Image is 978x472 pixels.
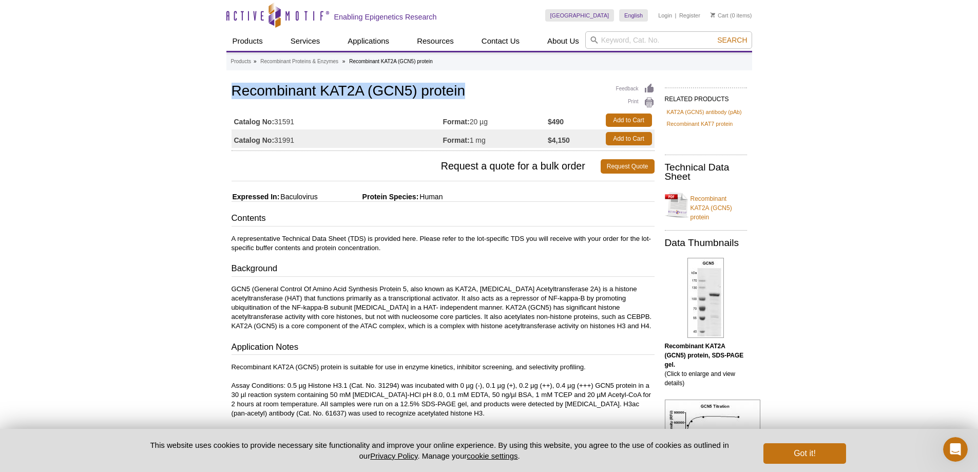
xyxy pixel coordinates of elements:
img: Recombinant KAT2A (GCN5) protein, SDS-PAGE gel. [687,258,724,338]
h2: Technical Data Sheet [665,163,747,181]
p: Recombinant KAT2A (GCN5) protein is suitable for use in enzyme kinetics, inhibitor screening, and... [232,363,655,418]
strong: Format: [443,136,470,145]
img: Your Cart [711,12,715,17]
a: Add to Cart [606,132,652,145]
span: Human [418,193,443,201]
strong: Catalog No: [234,117,275,126]
li: » [254,59,257,64]
span: Request a quote for a bulk order [232,159,601,174]
span: Protein Species: [320,193,419,201]
li: » [342,59,346,64]
li: (0 items) [711,9,752,22]
a: Privacy Policy [370,451,417,460]
a: Applications [341,31,395,51]
p: GCN5 (General Control Of Amino Acid Synthesis Protein 5, also known as KAT2A, [MEDICAL_DATA] Acet... [232,285,655,331]
a: About Us [541,31,585,51]
a: Cart [711,12,728,19]
input: Keyword, Cat. No. [585,31,752,49]
iframe: Intercom live chat [943,437,968,462]
h3: Background [232,262,655,277]
h2: RELATED PRODUCTS [665,87,747,106]
a: Products [231,57,251,66]
a: Recombinant KAT2A (GCN5) protein [665,188,747,222]
td: 1 mg [443,129,548,148]
p: (Click to enlarge and view details) [665,342,747,388]
td: 20 µg [443,111,548,129]
a: English [619,9,648,22]
a: Services [284,31,327,51]
li: Recombinant KAT2A (GCN5) protein [349,59,433,64]
td: 31991 [232,129,443,148]
b: Recombinant KAT2A (GCN5) protein, SDS-PAGE gel. [665,343,744,368]
li: | [675,9,677,22]
a: KAT2A (GCN5) antibody (pAb) [667,107,742,117]
a: Recombinant KAT7 protein [667,119,733,128]
a: Print [616,97,655,108]
a: Contact Us [475,31,526,51]
a: Products [226,31,269,51]
button: Got it! [763,443,846,464]
td: 31591 [232,111,443,129]
strong: Catalog No: [234,136,275,145]
a: [GEOGRAPHIC_DATA] [545,9,615,22]
a: Register [679,12,700,19]
p: This website uses cookies to provide necessary site functionality and improve your online experie... [132,440,747,461]
h2: Data Thumbnails [665,238,747,248]
button: Search [714,35,750,45]
img: Recombinant KAT2A (GCN5) protein activity assay. [665,400,760,467]
h2: Enabling Epigenetics Research [334,12,437,22]
strong: $4,150 [548,136,570,145]
a: Add to Cart [606,114,652,127]
a: Resources [411,31,460,51]
a: Recombinant Proteins & Enzymes [260,57,338,66]
span: Search [717,36,747,44]
h3: Application Notes [232,341,655,355]
a: Feedback [616,83,655,95]
a: Login [658,12,672,19]
button: cookie settings [467,451,517,460]
span: Baculovirus [279,193,317,201]
strong: $490 [548,117,564,126]
h1: Recombinant KAT2A (GCN5) protein [232,83,655,101]
h3: Contents [232,212,655,226]
a: Request Quote [601,159,655,174]
span: Expressed In: [232,193,280,201]
strong: Format: [443,117,470,126]
p: A representative Technical Data Sheet (TDS) is provided here. Please refer to the lot-specific TD... [232,234,655,253]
